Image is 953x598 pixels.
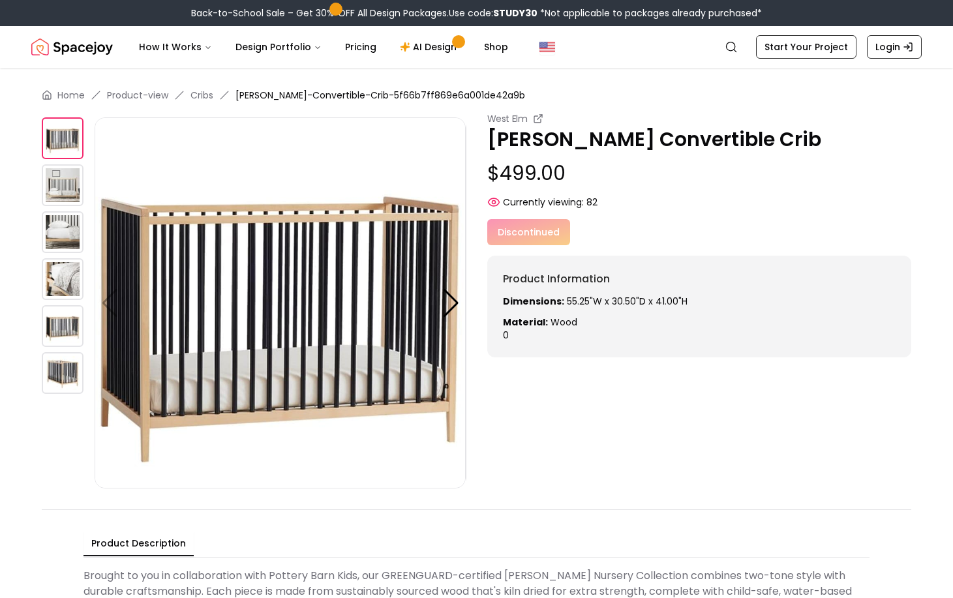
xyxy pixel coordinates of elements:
a: Cribs [190,89,213,102]
h6: Product Information [503,271,896,287]
p: [PERSON_NAME] Convertible Crib [487,128,912,151]
img: https://storage.googleapis.com/spacejoy-main/assets/5f66b7ff869e6a001de42a9b/product_3_bf4al3i2gi47 [42,258,83,300]
span: Currently viewing: [503,196,584,209]
img: United States [539,39,555,55]
img: https://storage.googleapis.com/spacejoy-main/assets/5f66b7ff869e6a001de42a9b/product_1_168j8o9c8eieg [42,164,83,206]
nav: breadcrumb [42,89,911,102]
strong: Dimensions: [503,295,564,308]
img: https://storage.googleapis.com/spacejoy-main/assets/5f66b7ff869e6a001de42a9b/product_0_67abag1k6k84 [95,117,466,488]
div: 0 [503,295,896,342]
button: Product Description [83,531,194,556]
span: Wood [551,316,577,329]
strong: Material: [503,316,548,329]
img: https://storage.googleapis.com/spacejoy-main/assets/5f66b7ff869e6a001de42a9b/product_2_hhobfabelcnh [42,211,83,253]
a: Pricing [335,34,387,60]
img: https://storage.googleapis.com/spacejoy-main/assets/5f66b7ff869e6a001de42a9b/product_4_4ghnibkmdccl [42,305,83,347]
span: *Not applicable to packages already purchased* [537,7,762,20]
a: AI Design [389,34,471,60]
a: Spacejoy [31,34,113,60]
a: Login [867,35,922,59]
nav: Main [129,34,519,60]
img: https://storage.googleapis.com/spacejoy-main/assets/5f66b7ff869e6a001de42a9b/product_1_168j8o9c8eieg [466,117,837,488]
b: STUDY30 [493,7,537,20]
a: Product-view [107,89,168,102]
p: $499.00 [487,162,912,185]
div: Back-to-School Sale – Get 30% OFF All Design Packages. [191,7,762,20]
button: Design Portfolio [225,34,332,60]
button: How It Works [129,34,222,60]
span: [PERSON_NAME]-Convertible-Crib-5f66b7ff869e6a001de42a9b [235,89,525,102]
img: Spacejoy Logo [31,34,113,60]
a: Home [57,89,85,102]
small: West Elm [487,112,528,125]
img: https://storage.googleapis.com/spacejoy-main/assets/5f66b7ff869e6a001de42a9b/product_0_67abag1k6k84 [42,117,83,159]
p: 55.25"W x 30.50"D x 41.00"H [503,295,896,308]
nav: Global [31,26,922,68]
img: https://storage.googleapis.com/spacejoy-main/assets/5f66b7ff869e6a001de42a9b/product_5_mco94nkn7gig [42,352,83,394]
span: 82 [586,196,598,209]
a: Start Your Project [756,35,856,59]
a: Shop [474,34,519,60]
span: Use code: [449,7,537,20]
